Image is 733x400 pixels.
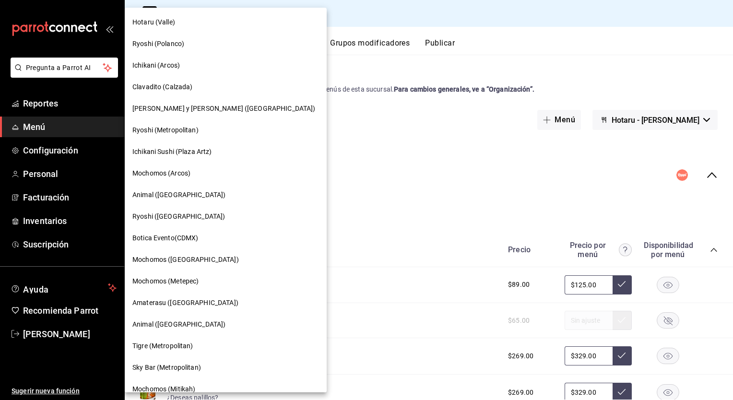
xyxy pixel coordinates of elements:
[132,190,225,200] span: Animal ([GEOGRAPHIC_DATA])
[132,147,212,157] span: Ichikani Sushi (Plaza Artz)
[132,82,193,92] span: Clavadito (Calzada)
[125,141,327,163] div: Ichikani Sushi (Plaza Artz)
[125,119,327,141] div: Ryoshi (Metropolitan)
[125,55,327,76] div: Ichikani (Arcos)
[132,17,175,27] span: Hotaru (Valle)
[132,363,201,373] span: Sky Bar (Metropolitan)
[132,233,199,243] span: Botica Evento(CDMX)
[132,168,190,178] span: Mochomos (Arcos)
[125,292,327,314] div: Amaterasu ([GEOGRAPHIC_DATA])
[132,212,225,222] span: Ryoshi ([GEOGRAPHIC_DATA])
[125,335,327,357] div: Tigre (Metropolitan)
[125,76,327,98] div: Clavadito (Calzada)
[125,249,327,271] div: Mochomos ([GEOGRAPHIC_DATA])
[132,319,225,329] span: Animal ([GEOGRAPHIC_DATA])
[125,271,327,292] div: Mochomos (Metepec)
[132,384,195,394] span: Mochomos (Mitikah)
[125,163,327,184] div: Mochomos (Arcos)
[125,206,327,227] div: Ryoshi ([GEOGRAPHIC_DATA])
[132,125,199,135] span: Ryoshi (Metropolitan)
[125,33,327,55] div: Ryoshi (Polanco)
[132,60,180,71] span: Ichikani (Arcos)
[125,12,327,33] div: Hotaru (Valle)
[125,227,327,249] div: Botica Evento(CDMX)
[125,184,327,206] div: Animal ([GEOGRAPHIC_DATA])
[125,98,327,119] div: [PERSON_NAME] y [PERSON_NAME] ([GEOGRAPHIC_DATA])
[132,341,193,351] span: Tigre (Metropolitan)
[132,276,199,286] span: Mochomos (Metepec)
[132,39,184,49] span: Ryoshi (Polanco)
[125,357,327,378] div: Sky Bar (Metropolitan)
[132,298,238,308] span: Amaterasu ([GEOGRAPHIC_DATA])
[125,378,327,400] div: Mochomos (Mitikah)
[132,255,239,265] span: Mochomos ([GEOGRAPHIC_DATA])
[132,104,315,114] span: [PERSON_NAME] y [PERSON_NAME] ([GEOGRAPHIC_DATA])
[125,314,327,335] div: Animal ([GEOGRAPHIC_DATA])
